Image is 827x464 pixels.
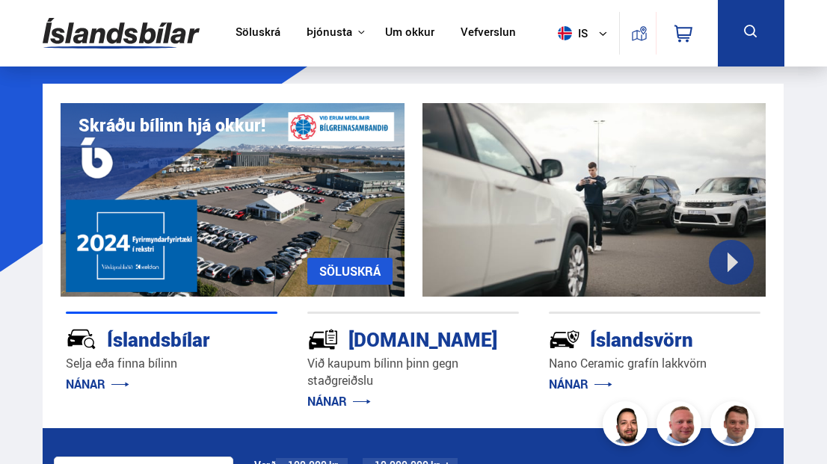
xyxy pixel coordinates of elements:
img: svg+xml;base64,PHN2ZyB4bWxucz0iaHR0cDovL3d3dy53My5vcmcvMjAwMC9zdmciIHdpZHRoPSI1MTIiIGhlaWdodD0iNT... [558,26,572,40]
img: tr5P-W3DuiFaO7aO.svg [307,324,339,355]
button: Þjónusta [307,25,352,40]
img: G0Ugv5HjCgRt.svg [43,9,200,58]
h1: Skráðu bílinn hjá okkur! [79,115,265,135]
a: Um okkur [385,25,434,41]
a: Vefverslun [461,25,516,41]
a: NÁNAR [549,376,612,392]
button: is [552,11,619,55]
a: Söluskrá [236,25,280,41]
div: Íslandsbílar [66,325,224,351]
p: Við kaupum bílinn þinn gegn staðgreiðslu [307,355,519,389]
span: is [552,26,589,40]
img: FbJEzSuNWCJXmdc-.webp [713,403,757,448]
div: Íslandsvörn [549,325,707,351]
img: nhp88E3Fdnt1Opn2.png [605,403,650,448]
p: Selja eða finna bílinn [66,355,277,372]
img: JRvxyua_JYH6wB4c.svg [66,324,97,355]
a: SÖLUSKRÁ [307,258,393,285]
a: NÁNAR [307,393,371,409]
img: -Svtn6bYgwAsiwNX.svg [549,324,580,355]
div: [DOMAIN_NAME] [307,325,466,351]
img: eKx6w-_Home_640_.png [61,103,405,297]
img: siFngHWaQ9KaOqBr.png [659,403,704,448]
button: Opna LiveChat spjallviðmót [12,6,57,51]
p: Nano Ceramic grafín lakkvörn [549,355,760,372]
a: NÁNAR [66,376,129,392]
